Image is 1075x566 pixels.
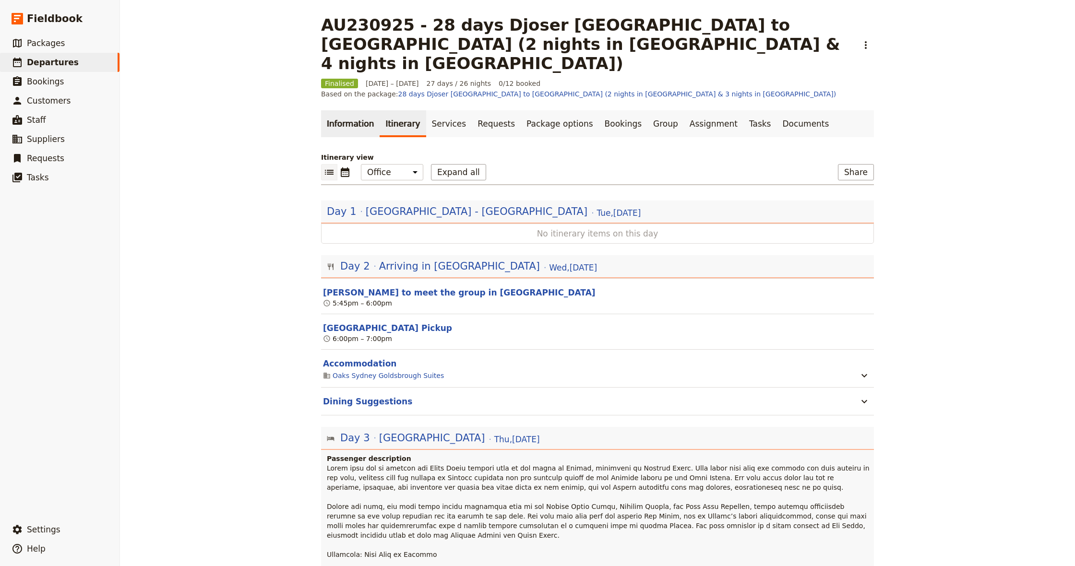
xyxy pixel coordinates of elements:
a: Itinerary [380,110,426,137]
button: Expand all [431,164,486,180]
span: Bookings [27,77,64,86]
span: [GEOGRAPHIC_DATA] [379,431,485,445]
span: Day 2 [340,259,370,273]
span: Finalised [321,79,358,88]
span: Customers [27,96,71,106]
span: Tasks [27,173,49,182]
span: Help [27,544,46,554]
a: 28 days Djoser [GEOGRAPHIC_DATA] to [GEOGRAPHIC_DATA] (2 nights in [GEOGRAPHIC_DATA] & 3 nights i... [398,90,836,98]
a: Tasks [743,110,777,137]
button: Calendar view [337,164,353,180]
p: Itinerary view [321,153,874,162]
span: Requests [27,153,64,163]
button: Edit this itinerary item [323,396,412,407]
div: 6:00pm – 7:00pm [323,334,392,343]
button: Edit this itinerary item [323,287,596,298]
button: Edit this itinerary item [323,358,396,369]
button: List view [321,164,337,180]
button: Edit day information [327,204,641,219]
span: Based on the package: [321,89,836,99]
a: Bookings [599,110,647,137]
span: Wed , [DATE] [549,262,597,273]
span: Departures [27,58,79,67]
h1: AU230925 - 28 days Djoser [GEOGRAPHIC_DATA] to [GEOGRAPHIC_DATA] (2 nights in [GEOGRAPHIC_DATA] &... [321,15,852,73]
span: Tue , [DATE] [597,207,641,219]
span: Packages [27,38,65,48]
span: [GEOGRAPHIC_DATA] - [GEOGRAPHIC_DATA] [366,204,587,219]
a: Oaks Sydney Goldsbrough Suites [333,371,444,380]
button: Edit day information [327,431,540,445]
a: Assignment [684,110,743,137]
span: No itinerary items on this day [352,228,843,239]
span: Settings [27,525,60,534]
button: Edit day information [327,259,597,273]
a: Information [321,110,380,137]
a: Documents [776,110,835,137]
h4: Passenger description [327,454,870,463]
span: 0/12 booked [499,79,540,88]
div: 5:45pm – 6:00pm [323,298,392,308]
button: Share [838,164,874,180]
span: 27 days / 26 nights [427,79,491,88]
button: Edit this itinerary item [323,322,452,334]
span: Thu , [DATE] [494,434,540,445]
span: Day 3 [340,431,370,445]
span: Fieldbook [27,12,83,26]
a: Package options [521,110,598,137]
a: Group [647,110,684,137]
span: Staff [27,115,46,125]
a: Requests [472,110,521,137]
span: Arriving in [GEOGRAPHIC_DATA] [379,259,540,273]
button: Actions [858,37,874,53]
span: [DATE] – [DATE] [366,79,419,88]
span: Suppliers [27,134,65,144]
span: Day 1 [327,204,357,219]
a: Services [426,110,472,137]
